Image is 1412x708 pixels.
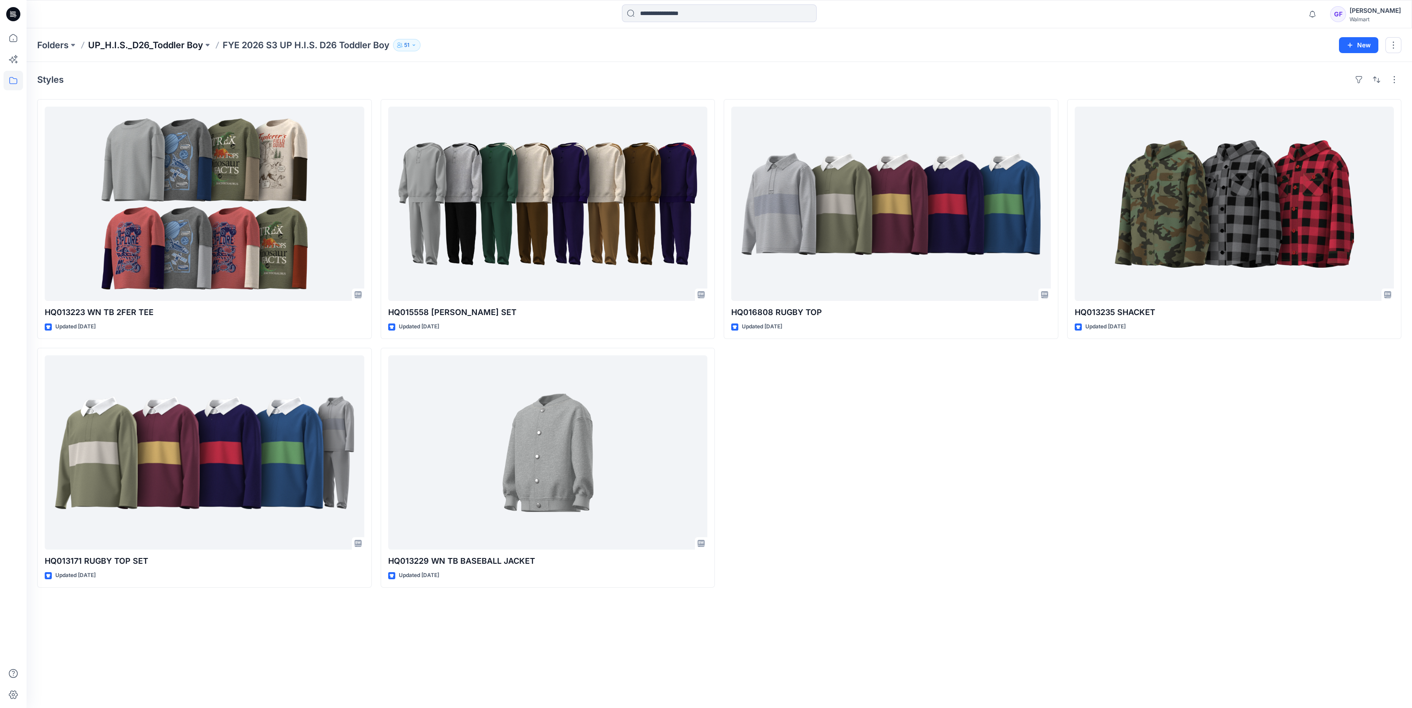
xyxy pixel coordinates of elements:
[731,306,1051,319] p: HQ016808 RUGBY TOP
[388,107,708,301] a: HQ015558 HENLEY SET
[393,39,421,51] button: 51
[1085,322,1126,331] p: Updated [DATE]
[1075,107,1394,301] a: HQ013235 SHACKET
[55,571,96,580] p: Updated [DATE]
[1339,37,1378,53] button: New
[1350,5,1401,16] div: [PERSON_NAME]
[388,355,708,550] a: HQ013229 WN TB BASEBALL JACKET
[404,40,409,50] p: 51
[223,39,390,51] p: FYE 2026 S3 UP H.I.S. D26 Toddler Boy
[37,74,64,85] h4: Styles
[45,355,364,550] a: HQ013171 RUGBY TOP SET
[742,322,782,331] p: Updated [DATE]
[388,306,708,319] p: HQ015558 [PERSON_NAME] SET
[731,107,1051,301] a: HQ016808 RUGBY TOP
[45,306,364,319] p: HQ013223 WN TB 2FER TEE
[1350,16,1401,23] div: Walmart
[1330,6,1346,22] div: GF
[388,555,708,567] p: HQ013229 WN TB BASEBALL JACKET
[45,107,364,301] a: HQ013223 WN TB 2FER TEE
[1075,306,1394,319] p: HQ013235 SHACKET
[399,322,439,331] p: Updated [DATE]
[55,322,96,331] p: Updated [DATE]
[45,555,364,567] p: HQ013171 RUGBY TOP SET
[399,571,439,580] p: Updated [DATE]
[88,39,203,51] a: UP_H.I.S._D26_Toddler Boy
[37,39,69,51] a: Folders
